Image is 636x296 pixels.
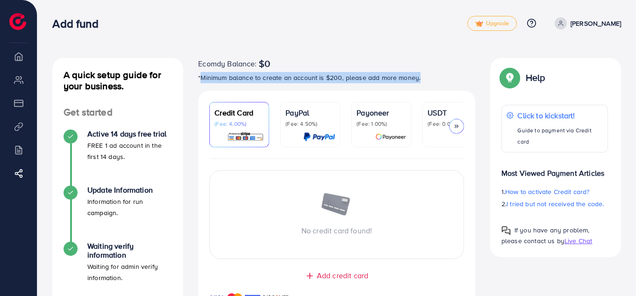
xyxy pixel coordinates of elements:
[286,120,335,128] p: (Fee: 4.50%)
[87,130,172,138] h4: Active 14 days free trial
[467,16,517,31] a: tickUpgrade
[526,72,545,83] p: Help
[505,187,589,196] span: How to activate Credit card?
[551,17,621,29] a: [PERSON_NAME]
[507,199,604,209] span: I tried but not received the code.
[517,110,603,121] p: Click to kickstart!
[198,58,257,69] span: Ecomdy Balance:
[52,186,183,242] li: Update Information
[475,20,509,27] span: Upgrade
[303,131,335,142] img: card
[475,21,483,27] img: tick
[52,17,106,30] h3: Add fund
[501,186,608,197] p: 1.
[214,120,264,128] p: (Fee: 4.00%)
[87,196,172,218] p: Information for run campaign.
[9,13,26,30] img: logo
[501,225,590,245] span: If you have any problem, please contact us by
[214,107,264,118] p: Credit Card
[571,18,621,29] p: [PERSON_NAME]
[87,186,172,195] h4: Update Information
[321,193,353,217] img: image
[428,120,477,128] p: (Fee: 0.00%)
[87,261,172,283] p: Waiting for admin verify information.
[357,120,406,128] p: (Fee: 1.00%)
[198,72,475,83] p: *Minimum balance to create an account is $200, please add more money.
[357,107,406,118] p: Payoneer
[501,160,608,179] p: Most Viewed Payment Articles
[375,131,406,142] img: card
[596,254,629,289] iframe: Chat
[227,131,264,142] img: card
[501,69,518,86] img: Popup guide
[428,107,477,118] p: USDT
[87,140,172,162] p: FREE 1 ad account in the first 14 days.
[501,226,511,235] img: Popup guide
[52,69,183,92] h4: A quick setup guide for your business.
[52,130,183,186] li: Active 14 days free trial
[286,107,335,118] p: PayPal
[501,198,608,209] p: 2.
[210,225,464,236] p: No credit card found!
[317,270,368,281] span: Add credit card
[565,236,592,245] span: Live Chat
[517,125,603,147] p: Guide to payment via Credit card
[52,107,183,118] h4: Get started
[87,242,172,260] h4: Waiting verify information
[259,58,270,69] span: $0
